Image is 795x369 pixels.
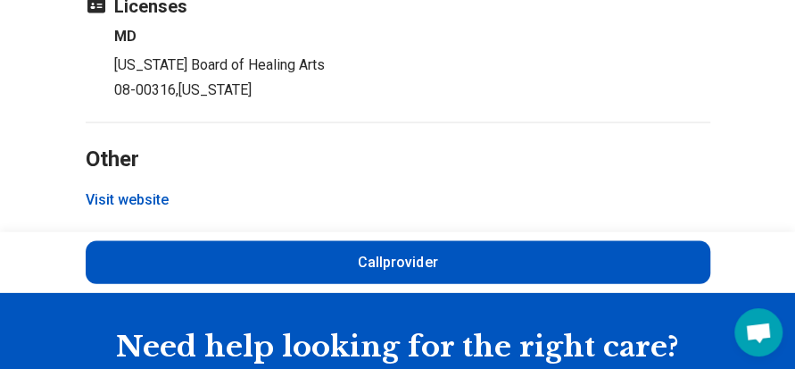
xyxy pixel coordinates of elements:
h4: MD [114,26,710,47]
h2: Need help looking for the right care? [14,329,781,366]
div: Open chat [734,308,783,356]
h2: Other [86,102,710,175]
button: Visit website [86,189,169,211]
span: , [US_STATE] [176,81,252,98]
p: [US_STATE] Board of Healing Arts [114,55,710,76]
p: 08-00316 [114,80,710,101]
button: Callprovider [86,241,710,284]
